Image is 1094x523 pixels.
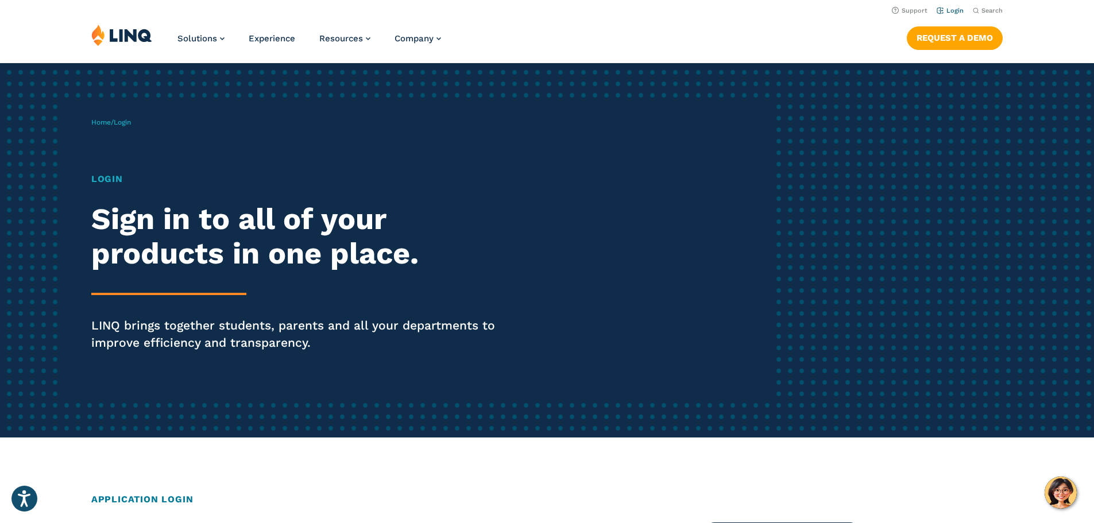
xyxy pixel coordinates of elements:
[91,24,152,46] img: LINQ | K‑12 Software
[981,7,1003,14] span: Search
[907,26,1003,49] a: Request a Demo
[114,118,131,126] span: Login
[319,33,363,44] span: Resources
[319,33,370,44] a: Resources
[91,493,1003,506] h2: Application Login
[91,172,513,186] h1: Login
[91,202,513,271] h2: Sign in to all of your products in one place.
[91,118,111,126] a: Home
[1045,476,1077,509] button: Hello, have a question? Let’s chat.
[177,24,441,62] nav: Primary Navigation
[892,7,927,14] a: Support
[177,33,225,44] a: Solutions
[395,33,434,44] span: Company
[91,317,513,351] p: LINQ brings together students, parents and all your departments to improve efficiency and transpa...
[937,7,964,14] a: Login
[973,6,1003,15] button: Open Search Bar
[395,33,441,44] a: Company
[91,118,131,126] span: /
[177,33,217,44] span: Solutions
[907,24,1003,49] nav: Button Navigation
[249,33,295,44] a: Experience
